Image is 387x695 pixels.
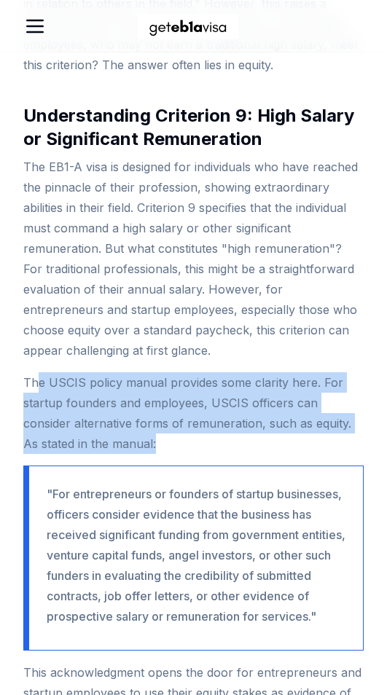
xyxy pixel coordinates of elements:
p: The USCIS policy manual provides some clarity here. For startup founders and employees, USCIS off... [23,372,364,454]
p: "For entrepreneurs or founders of startup businesses, officers consider evidence that the busines... [47,484,345,627]
h3: Understanding Criterion 9: High Salary or Significant Remuneration [23,104,364,151]
p: The EB1-A visa is designed for individuals who have reached the pinnacle of their profession, sho... [23,157,364,361]
a: Home Page [137,14,251,39]
button: Open Menu [23,15,47,38]
img: geteb1avisa logo [137,14,239,39]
